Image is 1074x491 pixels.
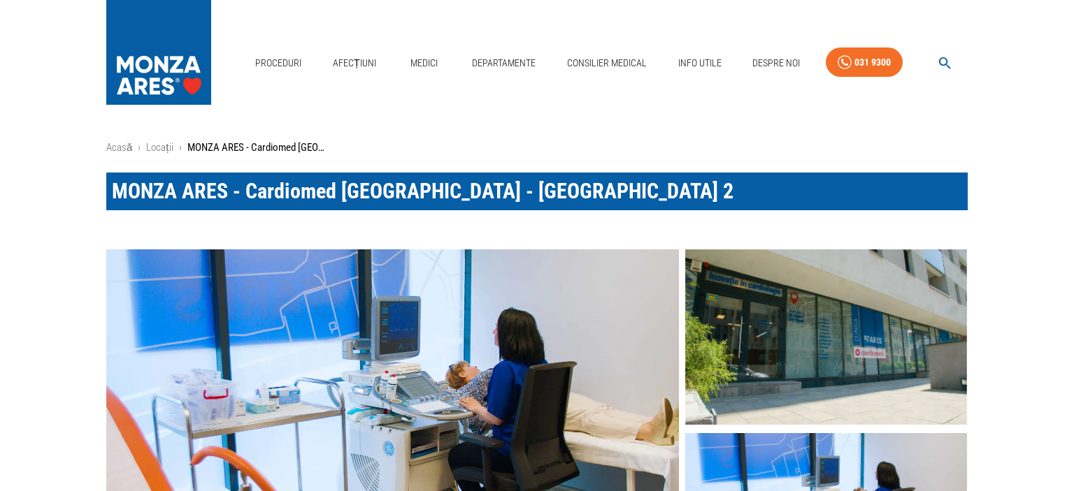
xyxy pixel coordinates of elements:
a: Locații [146,141,173,154]
a: Info Utile [673,49,727,78]
a: Departamente [466,49,541,78]
img: Locatie Cardiomed Cluj Napoca din strada Galati nr 2 [685,249,967,425]
a: Despre Noi [747,49,805,78]
p: MONZA ARES - Cardiomed [GEOGRAPHIC_DATA] - [GEOGRAPHIC_DATA] 2 [187,140,327,156]
a: Consilier Medical [561,49,652,78]
span: MONZA ARES - Cardiomed [GEOGRAPHIC_DATA] - [GEOGRAPHIC_DATA] 2 [112,179,733,203]
a: Medici [401,49,446,78]
a: Acasă [106,141,132,154]
div: 031 9300 [854,54,891,71]
a: Afecțiuni [327,49,382,78]
a: Proceduri [250,49,307,78]
li: › [179,140,182,156]
nav: breadcrumb [106,140,968,156]
li: › [138,140,141,156]
a: 031 9300 [826,47,903,78]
